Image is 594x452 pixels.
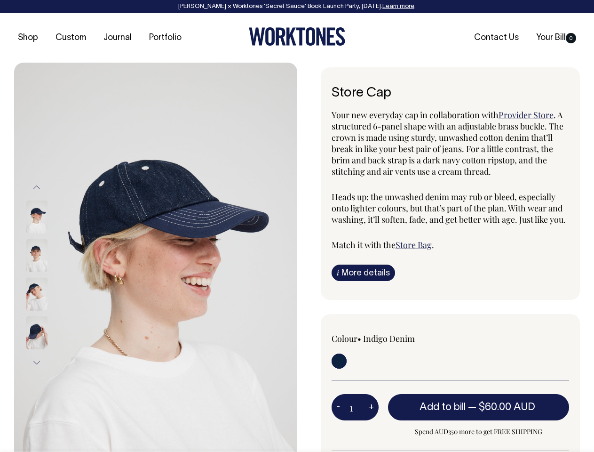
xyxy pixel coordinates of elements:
button: Previous [30,177,44,198]
img: Store Cap [26,316,48,349]
span: . A structured 6-panel shape with an adjustable brass buckle. The crown is made using sturdy, unw... [332,109,563,177]
div: [PERSON_NAME] × Worktones ‘Secret Sauce’ Book Launch Party, [DATE]. . [9,3,585,10]
span: $60.00 AUD [479,403,535,412]
span: i [337,267,339,277]
span: Heads up: the unwashed denim may rub or bleed, especially onto lighter colours, but that’s part o... [332,191,566,225]
a: Contact Us [470,30,523,46]
span: Your new everyday cap in collaboration with [332,109,499,121]
a: Store Bag [396,239,432,250]
span: 0 [566,33,576,43]
img: Store Cap [26,278,48,311]
a: iMore details [332,265,395,281]
div: Colour [332,333,427,344]
img: Store Cap [26,201,48,234]
button: Next [30,352,44,373]
a: Journal [100,30,135,46]
span: Add to bill [420,403,466,412]
label: Indigo Denim [363,333,415,344]
a: Custom [52,30,90,46]
a: Learn more [382,4,414,9]
a: Shop [14,30,42,46]
h6: Store Cap [332,86,570,101]
a: Portfolio [145,30,185,46]
span: Match it with the . [332,239,434,250]
a: Provider Store [499,109,554,121]
img: Store Cap [26,239,48,272]
span: Spend AUD350 more to get FREE SHIPPING [388,426,570,437]
a: Your Bill0 [532,30,580,46]
span: — [468,403,538,412]
button: - [332,398,345,417]
button: Add to bill —$60.00 AUD [388,394,570,420]
span: • [357,333,361,344]
button: + [364,398,379,417]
